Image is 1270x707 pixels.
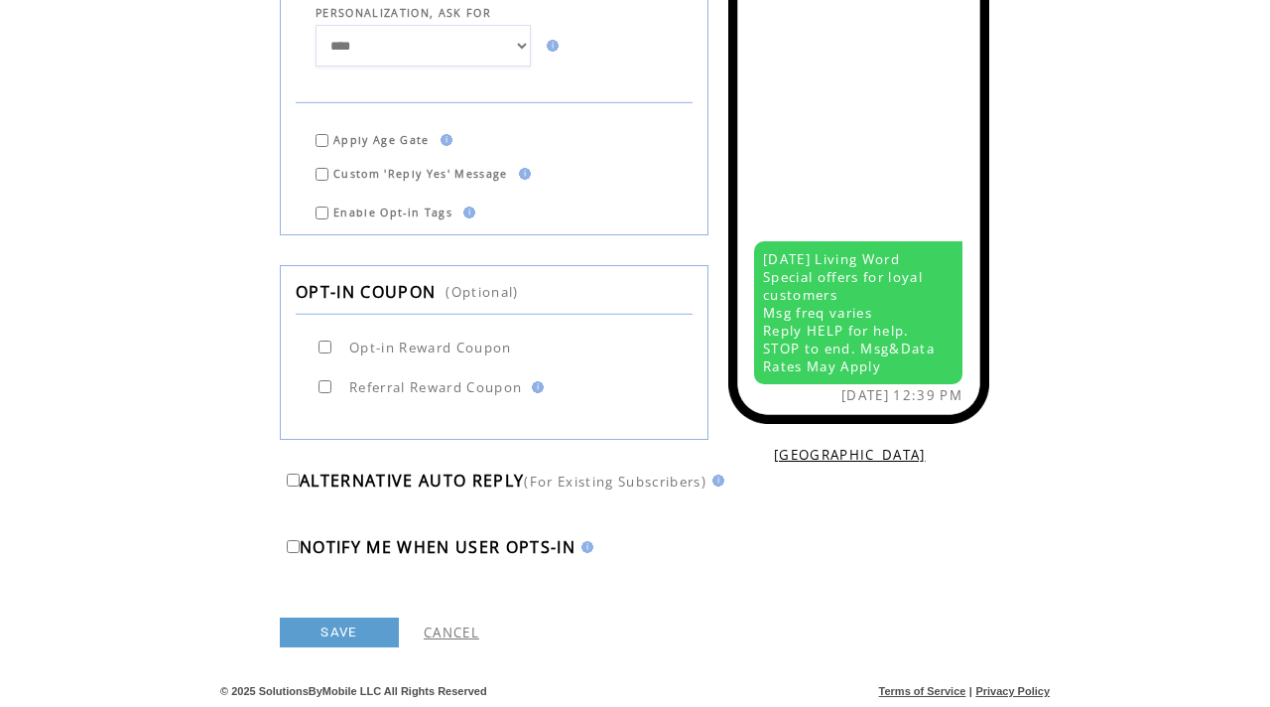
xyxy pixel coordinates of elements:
[774,446,926,464] a: [GEOGRAPHIC_DATA]
[333,167,508,181] span: Custom 'Reply Yes' Message
[300,536,575,558] span: NOTIFY ME WHEN USER OPTS-IN
[975,685,1050,697] a: Privacy Policy
[969,685,972,697] span: |
[575,541,593,553] img: help.gif
[349,339,512,356] span: Opt-in Reward Coupon
[541,40,559,52] img: help.gif
[457,207,475,218] img: help.gif
[333,133,430,147] span: Apply Age Gate
[300,470,524,492] span: ALTERNATIVE AUTO REPLY
[316,6,491,20] span: PERSONALIZATION, ASK FOR
[706,475,724,487] img: help.gif
[349,378,522,396] span: Referral Reward Coupon
[280,618,399,647] a: SAVE
[879,685,966,697] a: Terms of Service
[526,381,544,393] img: help.gif
[524,473,706,491] span: (For Existing Subscribers)
[513,168,531,180] img: help.gif
[763,250,935,375] span: [DATE] Living Word Special offers for loyal customers Msg freq varies Reply HELP for help. STOP t...
[220,685,487,697] span: © 2025 SolutionsByMobile LLC All Rights Reserved
[296,281,436,303] span: OPT-IN COUPON
[445,283,518,301] span: (Optional)
[333,206,452,219] span: Enable Opt-in Tags
[435,134,452,146] img: help.gif
[424,624,479,641] a: CANCEL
